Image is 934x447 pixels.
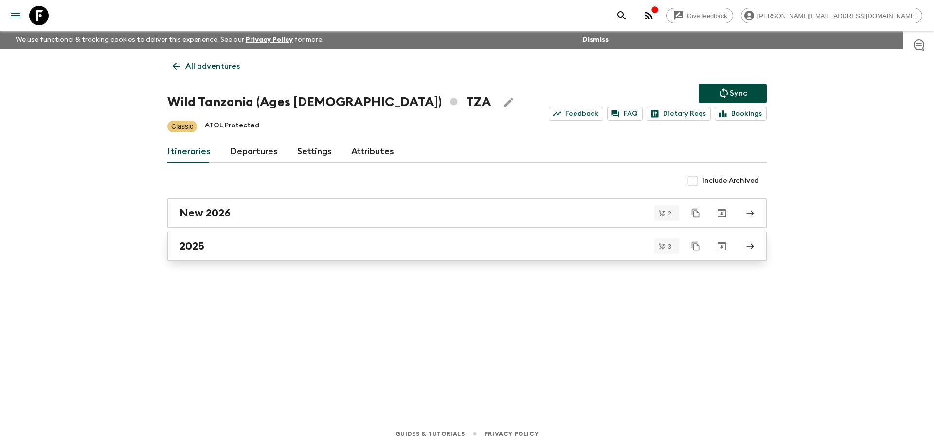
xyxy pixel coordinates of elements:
[167,232,767,261] a: 2025
[6,6,25,25] button: menu
[712,203,732,223] button: Archive
[662,210,677,216] span: 2
[167,92,491,112] h1: Wild Tanzania (Ages [DEMOGRAPHIC_DATA]) TZA
[167,198,767,228] a: New 2026
[699,84,767,103] button: Sync adventure departures to the booking engine
[741,8,922,23] div: [PERSON_NAME][EMAIL_ADDRESS][DOMAIN_NAME]
[167,56,245,76] a: All adventures
[687,204,704,222] button: Duplicate
[485,429,539,439] a: Privacy Policy
[682,12,733,19] span: Give feedback
[230,140,278,163] a: Departures
[297,140,332,163] a: Settings
[499,92,519,112] button: Edit Adventure Title
[662,243,677,250] span: 3
[580,33,611,47] button: Dismiss
[180,240,204,252] h2: 2025
[12,31,327,49] p: We use functional & tracking cookies to deliver this experience. See our for more.
[715,107,767,121] a: Bookings
[752,12,922,19] span: [PERSON_NAME][EMAIL_ADDRESS][DOMAIN_NAME]
[712,236,732,256] button: Archive
[171,122,193,131] p: Classic
[612,6,631,25] button: search adventures
[351,140,394,163] a: Attributes
[167,140,211,163] a: Itineraries
[702,176,759,186] span: Include Archived
[395,429,465,439] a: Guides & Tutorials
[246,36,293,43] a: Privacy Policy
[180,207,231,219] h2: New 2026
[666,8,733,23] a: Give feedback
[647,107,711,121] a: Dietary Reqs
[549,107,603,121] a: Feedback
[185,60,240,72] p: All adventures
[687,237,704,255] button: Duplicate
[730,88,747,99] p: Sync
[205,121,259,132] p: ATOL Protected
[607,107,643,121] a: FAQ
